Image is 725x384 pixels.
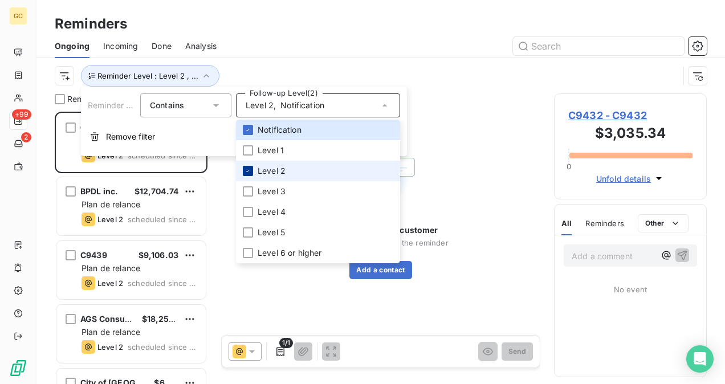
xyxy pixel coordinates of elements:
input: Search [513,37,684,55]
span: Level 4 [258,206,286,218]
button: Remove filter [81,124,407,149]
span: 0 [567,162,571,171]
span: scheduled since 9 days [128,215,197,224]
span: Plan de relance [82,199,140,209]
span: Level 5 [258,227,285,238]
span: Plan de relance [82,263,140,273]
span: BPDL inc. [80,186,118,196]
span: 1/1 [279,338,293,348]
span: scheduled since 4 days [128,279,197,288]
span: Level 2 [97,215,123,224]
span: Ongoing [55,40,89,52]
span: Level 2 [97,342,123,352]
span: Done [152,40,172,52]
span: All [561,219,572,228]
span: Level 3 [258,186,286,197]
span: Incoming [103,40,138,52]
span: Contains [150,100,184,110]
div: grid [55,112,207,384]
span: Reminder Level : Level 2 , ... [97,71,198,80]
span: Analysis [185,40,217,52]
span: $9,106.03 [139,250,178,260]
span: scheduled since 4 days [128,342,197,352]
span: Level 2 [258,165,286,177]
button: Add a contact [349,261,412,279]
span: C9439 [80,250,107,260]
span: $18,257.46 [142,314,186,324]
span: Notification [280,100,324,111]
span: , [274,100,276,111]
button: Send [502,342,533,361]
span: Reminders [67,93,107,105]
span: Level 2 [97,279,123,288]
div: GC [9,7,27,25]
button: Unfold details [593,172,668,185]
span: Level 2 [246,100,274,111]
span: Level 1 [258,145,284,156]
span: AGS Consultant [80,314,143,324]
span: Plan de relance [82,327,140,337]
span: Level 6 or higher [258,247,322,259]
div: Open Intercom Messenger [686,345,714,373]
span: Reminder Level [88,100,146,110]
span: Notification [258,124,302,136]
h3: Reminders [55,14,127,34]
span: Remove filter [106,131,155,142]
h3: $3,035.34 [568,123,693,146]
span: C9432 [80,122,107,132]
img: Logo LeanPay [9,359,27,377]
span: +99 [12,109,31,120]
span: 2 [21,132,31,142]
span: C9432 - C9432 [568,108,693,123]
span: Unfold details [596,173,651,185]
span: $12,704.74 [135,186,179,196]
span: Reminders [585,219,624,228]
span: No event [614,285,647,294]
button: Other [638,214,689,232]
button: Reminder Level : Level 2 , ... [81,65,219,87]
